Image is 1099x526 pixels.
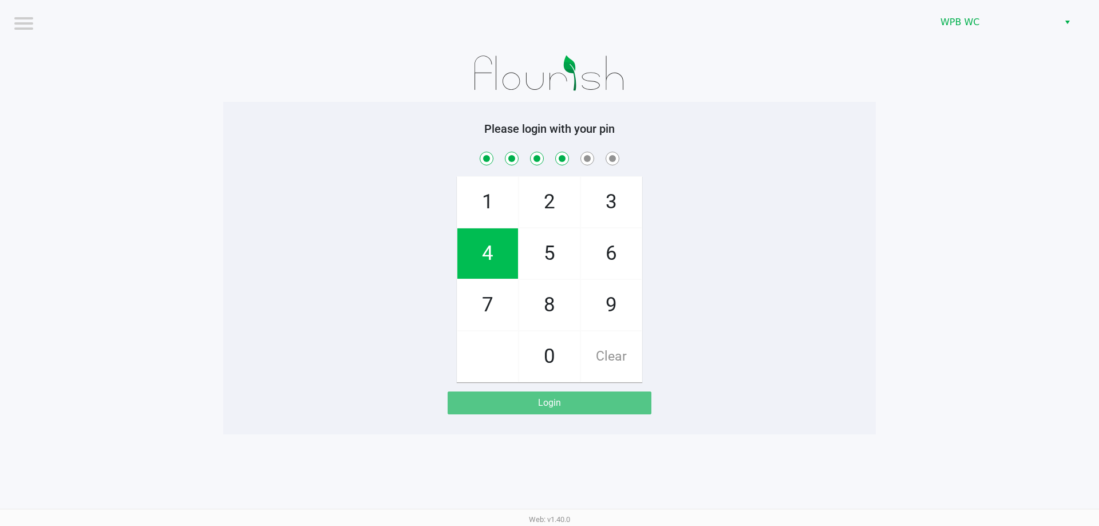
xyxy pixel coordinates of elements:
span: 8 [519,280,580,330]
span: 7 [457,280,518,330]
h5: Please login with your pin [232,122,867,136]
span: 0 [519,331,580,382]
span: 5 [519,228,580,279]
span: 9 [581,280,642,330]
button: Select [1059,12,1076,33]
span: Web: v1.40.0 [529,515,570,524]
span: 4 [457,228,518,279]
span: Clear [581,331,642,382]
span: WPB WC [940,15,1052,29]
span: 6 [581,228,642,279]
span: 3 [581,177,642,227]
span: 2 [519,177,580,227]
span: 1 [457,177,518,227]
